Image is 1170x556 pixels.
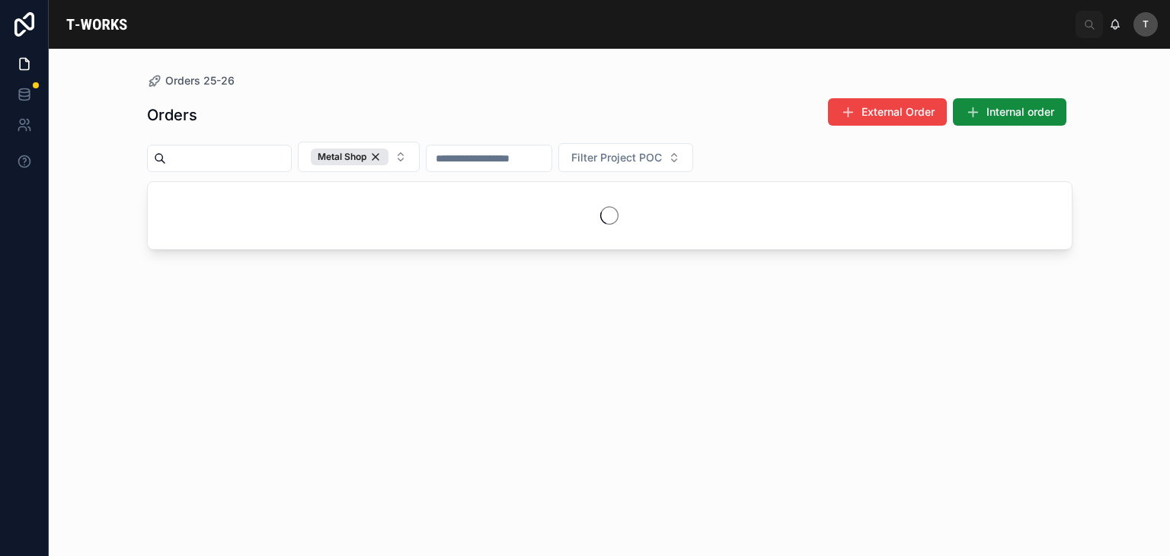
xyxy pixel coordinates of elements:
[986,104,1054,120] span: Internal order
[828,98,947,126] button: External Order
[862,104,935,120] span: External Order
[147,73,235,88] a: Orders 25-26
[147,104,197,126] h1: Orders
[1143,18,1149,30] span: T
[558,143,693,172] button: Select Button
[953,98,1066,126] button: Internal order
[311,149,388,165] div: Metal Shop
[571,150,662,165] span: Filter Project POC
[311,149,388,165] button: Unselect METAL_SHOP
[165,73,235,88] span: Orders 25-26
[145,21,1076,27] div: scrollable content
[298,142,420,172] button: Select Button
[61,12,133,37] img: App logo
